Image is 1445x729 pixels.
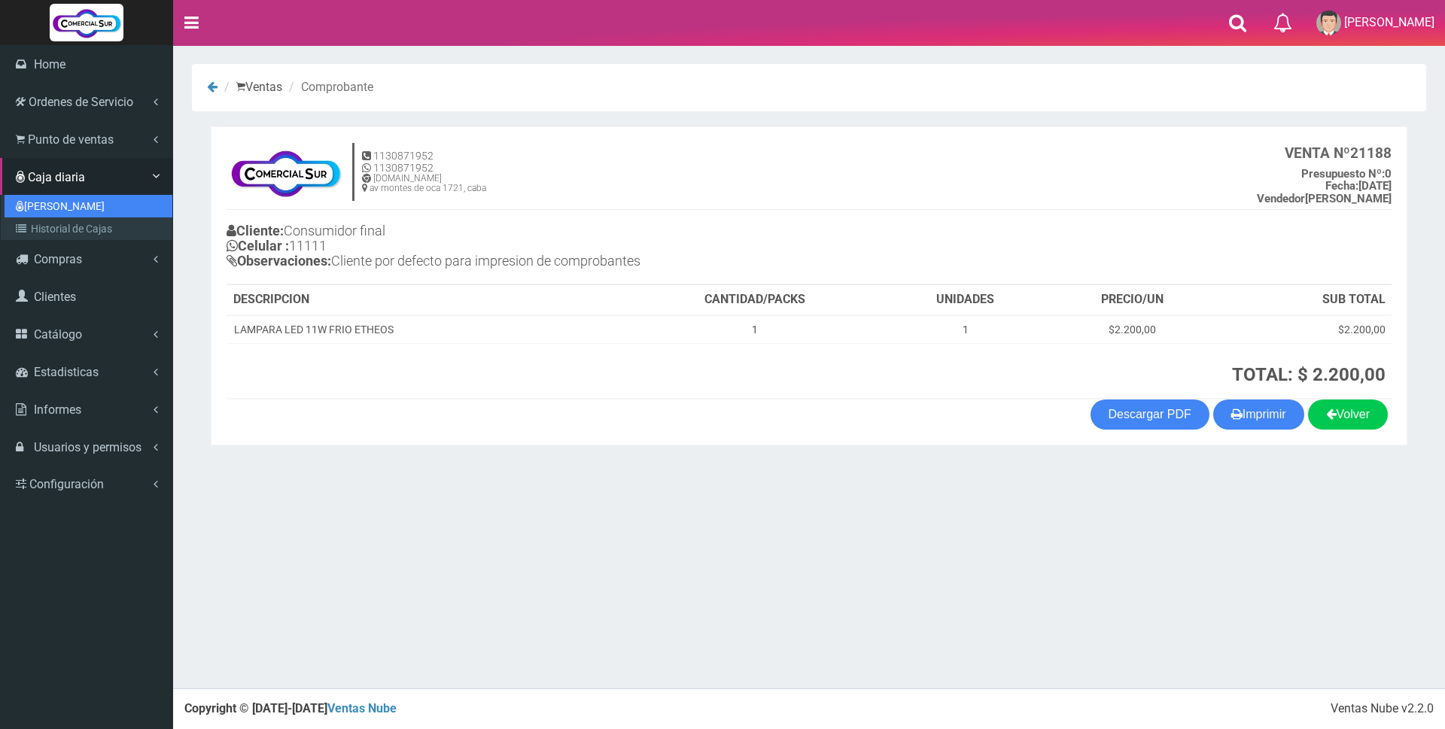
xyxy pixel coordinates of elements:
th: UNIDADES [885,285,1046,315]
span: Punto de ventas [28,132,114,147]
td: 1 [625,315,885,344]
span: Catálogo [34,327,82,342]
button: Imprimir [1213,399,1304,430]
span: Usuarios y permisos [34,440,141,454]
b: [PERSON_NAME] [1257,192,1392,205]
td: $2.200,00 [1218,315,1392,344]
b: [DATE] [1325,179,1392,193]
span: Estadisticas [34,365,99,379]
span: Informes [34,402,81,417]
b: 21188 [1285,144,1392,162]
span: Compras [34,252,82,266]
li: Ventas [221,79,282,96]
span: Ordenes de Servicio [29,95,133,109]
a: Volver [1308,399,1388,430]
li: Comprobante [285,79,373,96]
strong: Presupuesto Nº: [1301,167,1385,181]
b: Observaciones: [227,253,331,269]
span: Home [34,57,65,71]
img: Logo grande [50,4,123,41]
a: [PERSON_NAME] [5,195,172,217]
a: Ventas Nube [327,701,397,715]
img: User Image [1316,11,1341,35]
th: CANTIDAD/PACKS [625,285,885,315]
span: Clientes [34,290,76,304]
td: LAMPARA LED 11W FRIO ETHEOS [227,315,625,344]
td: $2.200,00 [1046,315,1218,344]
b: 0 [1301,167,1392,181]
strong: TOTAL: $ 2.200,00 [1232,364,1386,385]
a: Historial de Cajas [5,217,172,240]
b: Celular : [227,238,289,254]
h5: 1130871952 1130871952 [362,150,486,174]
b: Cliente: [227,223,284,238]
div: Ventas Nube v2.2.0 [1331,700,1434,718]
h4: Consumidor final 11111 Cliente por defecto para impresion de comprobantes [227,220,809,275]
th: PRECIO/UN [1046,285,1218,315]
th: DESCRIPCION [227,285,625,315]
h6: [DOMAIN_NAME] av montes de oca 1721, caba [362,174,486,193]
strong: Fecha: [1325,179,1358,193]
th: SUB TOTAL [1218,285,1392,315]
td: 1 [885,315,1046,344]
span: Configuración [29,477,104,491]
strong: Copyright © [DATE]-[DATE] [184,701,397,715]
a: Descargar PDF [1091,399,1209,430]
strong: Vendedor [1257,192,1305,205]
strong: VENTA Nº [1285,144,1350,162]
img: f695dc5f3a855ddc19300c990e0c55a2.jpg [227,142,345,202]
span: Caja diaria [28,170,85,184]
span: [PERSON_NAME] [1344,15,1434,29]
